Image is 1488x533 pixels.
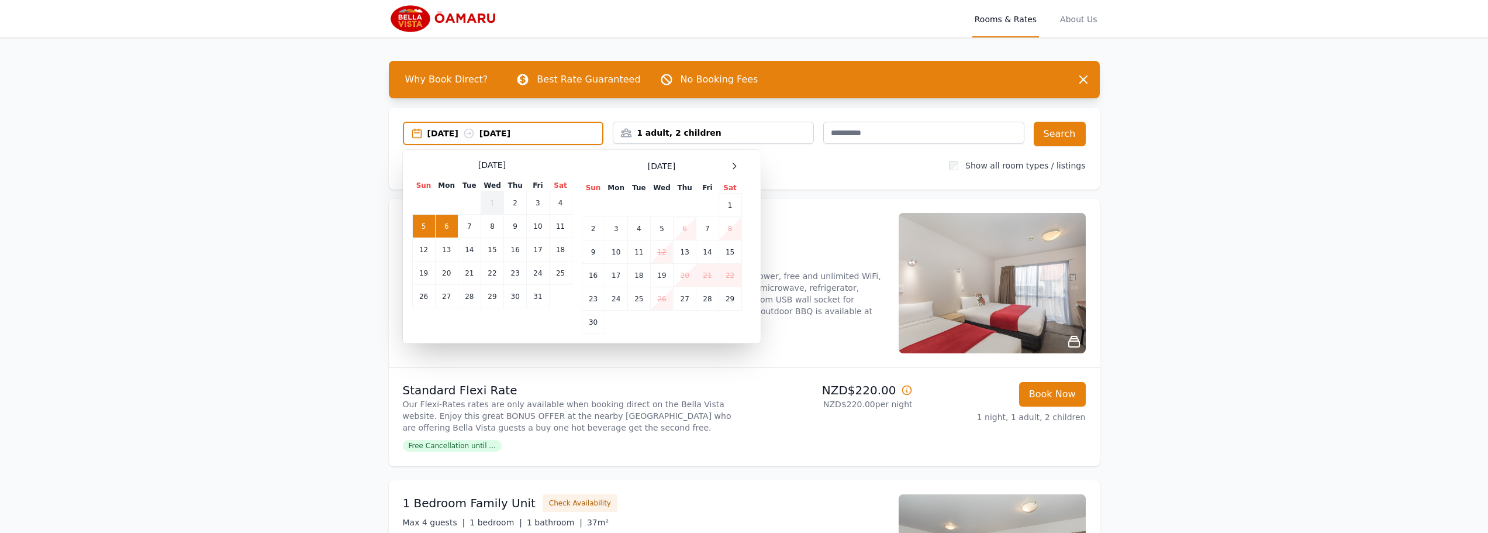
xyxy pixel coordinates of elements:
[627,287,650,311] td: 25
[435,285,458,308] td: 27
[582,217,605,240] td: 2
[674,264,696,287] td: 20
[696,287,719,311] td: 28
[650,240,673,264] td: 12
[537,73,640,87] p: Best Rate Guaranteed
[481,215,503,238] td: 8
[549,191,572,215] td: 4
[650,183,673,194] th: Wed
[527,262,549,285] td: 24
[650,217,673,240] td: 5
[1019,382,1086,407] button: Book Now
[549,180,572,191] th: Sat
[696,264,719,287] td: 21
[681,73,758,87] p: No Booking Fees
[527,285,549,308] td: 31
[627,183,650,194] th: Tue
[549,215,572,238] td: 11
[650,287,673,311] td: 26
[504,262,527,285] td: 23
[458,238,481,262] td: 14
[527,191,549,215] td: 3
[582,240,605,264] td: 9
[696,240,719,264] td: 14
[749,382,913,398] p: NZD$220.00
[582,287,605,311] td: 23
[504,191,527,215] td: 2
[412,215,435,238] td: 5
[674,183,696,194] th: Thu
[481,238,503,262] td: 15
[696,217,719,240] td: 7
[427,128,603,139] div: [DATE] [DATE]
[504,180,527,191] th: Thu
[613,127,813,139] div: 1 adult, 2 children
[719,217,741,240] td: 8
[674,240,696,264] td: 13
[435,180,458,191] th: Mon
[396,68,498,91] span: Why Book Direct?
[719,287,741,311] td: 29
[627,264,650,287] td: 18
[458,215,481,238] td: 7
[587,518,609,527] span: 37m²
[648,160,675,172] span: [DATE]
[719,194,741,217] td: 1
[527,215,549,238] td: 10
[582,183,605,194] th: Sun
[549,238,572,262] td: 18
[504,215,527,238] td: 9
[605,217,627,240] td: 3
[605,240,627,264] td: 10
[749,398,913,410] p: NZD$220.00 per night
[504,238,527,262] td: 16
[435,215,458,238] td: 6
[504,285,527,308] td: 30
[389,5,502,33] img: Bella Vista Oamaru
[527,180,549,191] th: Fri
[469,518,522,527] span: 1 bedroom |
[543,494,617,512] button: Check Availability
[403,495,536,511] h3: 1 Bedroom Family Unit
[582,264,605,287] td: 16
[527,238,549,262] td: 17
[458,180,481,191] th: Tue
[605,264,627,287] td: 17
[696,183,719,194] th: Fri
[458,262,481,285] td: 21
[719,240,741,264] td: 15
[627,217,650,240] td: 4
[627,240,650,264] td: 11
[435,262,458,285] td: 20
[719,183,741,194] th: Sat
[582,311,605,334] td: 30
[412,285,435,308] td: 26
[403,518,465,527] span: Max 4 guests |
[458,285,481,308] td: 28
[605,183,627,194] th: Mon
[481,262,503,285] td: 22
[549,262,572,285] td: 25
[674,217,696,240] td: 6
[965,161,1085,170] label: Show all room types / listings
[674,287,696,311] td: 27
[412,238,435,262] td: 12
[412,262,435,285] td: 19
[922,411,1086,423] p: 1 night, 1 adult, 2 children
[481,180,503,191] th: Wed
[605,287,627,311] td: 24
[719,264,741,287] td: 22
[650,264,673,287] td: 19
[481,191,503,215] td: 1
[435,238,458,262] td: 13
[527,518,582,527] span: 1 bathroom |
[403,398,740,434] p: Our Flexi-Rates rates are only available when booking direct on the Bella Vista website. Enjoy th...
[478,159,506,171] span: [DATE]
[481,285,503,308] td: 29
[412,180,435,191] th: Sun
[403,382,740,398] p: Standard Flexi Rate
[1034,122,1086,146] button: Search
[403,440,502,452] span: Free Cancellation until ...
